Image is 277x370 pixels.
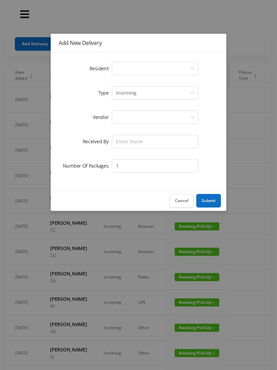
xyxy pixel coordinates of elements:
[90,65,112,72] label: Resident
[190,91,194,96] i: icon: down
[116,87,136,99] div: Incoming
[93,114,112,120] label: Vendor
[59,60,218,174] form: Add New Delivery
[63,163,112,169] label: Number Of Packages
[190,67,194,71] i: icon: down
[83,138,112,145] label: Received By
[98,90,112,96] label: Type
[196,194,221,207] button: Submit
[112,135,198,148] input: Enter Name
[190,115,194,120] i: icon: down
[59,39,218,47] div: Add New Delivery
[170,194,194,207] button: Cancel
